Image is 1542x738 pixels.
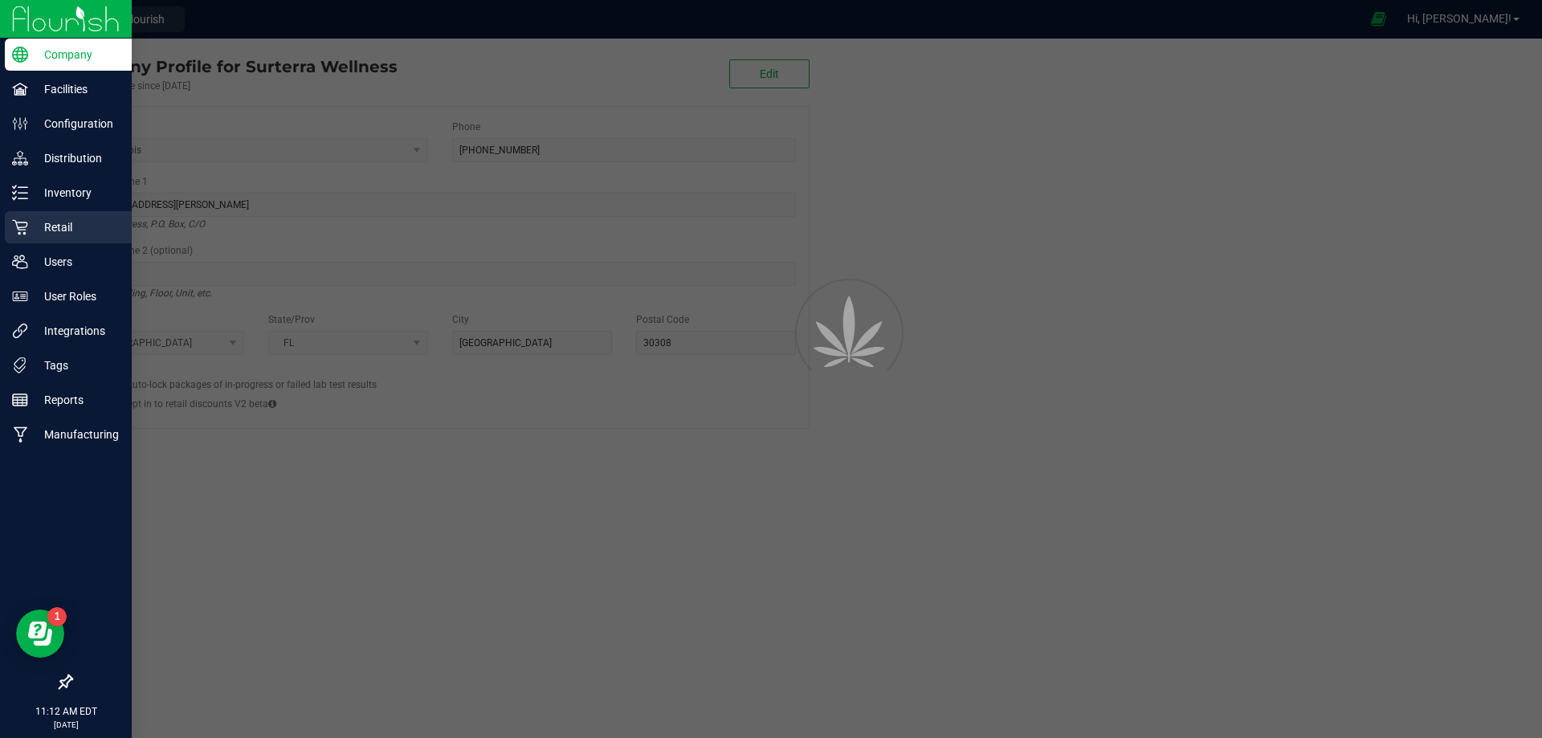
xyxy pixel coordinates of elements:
[28,218,124,237] p: Retail
[28,356,124,375] p: Tags
[12,288,28,304] inline-svg: User Roles
[12,426,28,442] inline-svg: Manufacturing
[7,704,124,719] p: 11:12 AM EDT
[28,114,124,133] p: Configuration
[28,287,124,306] p: User Roles
[47,607,67,626] iframe: Resource center unread badge
[12,47,28,63] inline-svg: Company
[12,254,28,270] inline-svg: Users
[16,610,64,658] iframe: Resource center
[12,150,28,166] inline-svg: Distribution
[12,392,28,408] inline-svg: Reports
[28,45,124,64] p: Company
[28,425,124,444] p: Manufacturing
[12,323,28,339] inline-svg: Integrations
[7,719,124,731] p: [DATE]
[28,183,124,202] p: Inventory
[28,390,124,410] p: Reports
[28,252,124,271] p: Users
[12,219,28,235] inline-svg: Retail
[12,81,28,97] inline-svg: Facilities
[12,116,28,132] inline-svg: Configuration
[12,185,28,201] inline-svg: Inventory
[28,321,124,340] p: Integrations
[28,149,124,168] p: Distribution
[12,357,28,373] inline-svg: Tags
[28,80,124,99] p: Facilities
